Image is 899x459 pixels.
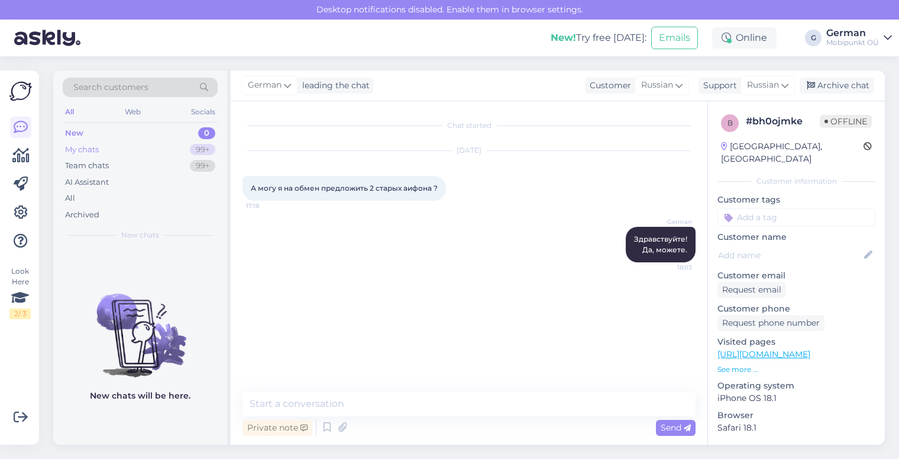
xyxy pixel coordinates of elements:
[189,104,218,120] div: Socials
[9,266,31,319] div: Look Here
[248,79,282,92] span: German
[585,79,631,92] div: Customer
[717,231,875,243] p: Customer name
[65,209,99,221] div: Archived
[805,30,822,46] div: G
[717,269,875,282] p: Customer email
[73,81,148,94] span: Search customers
[717,208,875,226] input: Add a tag
[53,272,227,379] img: No chats
[648,263,692,272] span: 18:03
[9,309,31,319] div: 2 / 3
[121,230,159,240] span: New chats
[826,38,879,47] div: Mobipunkt OÜ
[9,80,32,102] img: Askly Logo
[65,127,83,139] div: New
[551,31,646,45] div: Try free [DATE]:
[747,79,779,92] span: Russian
[65,144,99,156] div: My chats
[717,392,875,405] p: iPhone OS 18.1
[246,201,290,210] span: 17:18
[242,420,312,436] div: Private note
[63,104,76,120] div: All
[190,144,215,156] div: 99+
[198,127,215,139] div: 0
[717,409,875,422] p: Browser
[251,184,438,192] span: А могу я на обмен предложить 2 старых аифона ?
[727,118,733,127] span: b
[190,160,215,172] div: 99+
[65,160,109,172] div: Team chats
[65,176,109,188] div: AI Assistant
[746,114,820,129] div: # bh0ojmke
[122,104,143,120] div: Web
[721,140,864,165] div: [GEOGRAPHIC_DATA], [GEOGRAPHIC_DATA]
[717,315,824,331] div: Request phone number
[717,422,875,434] p: Safari 18.1
[297,79,370,92] div: leading the chat
[641,79,673,92] span: Russian
[242,120,696,131] div: Chat started
[717,336,875,348] p: Visited pages
[717,176,875,187] div: Customer information
[826,28,879,38] div: German
[717,364,875,375] p: See more ...
[826,28,892,47] a: GermanMobipunkt OÜ
[718,249,862,262] input: Add name
[65,192,75,204] div: All
[820,115,872,128] span: Offline
[698,79,737,92] div: Support
[634,235,687,254] span: Здравствуйте! Да, можете.
[717,349,810,360] a: [URL][DOMAIN_NAME]
[551,32,576,43] b: New!
[242,145,696,156] div: [DATE]
[651,27,698,49] button: Emails
[717,380,875,392] p: Operating system
[717,194,875,206] p: Customer tags
[800,78,874,94] div: Archive chat
[90,390,190,402] p: New chats will be here.
[717,282,786,298] div: Request email
[717,303,875,315] p: Customer phone
[648,217,692,226] span: German
[712,27,777,49] div: Online
[661,422,691,433] span: Send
